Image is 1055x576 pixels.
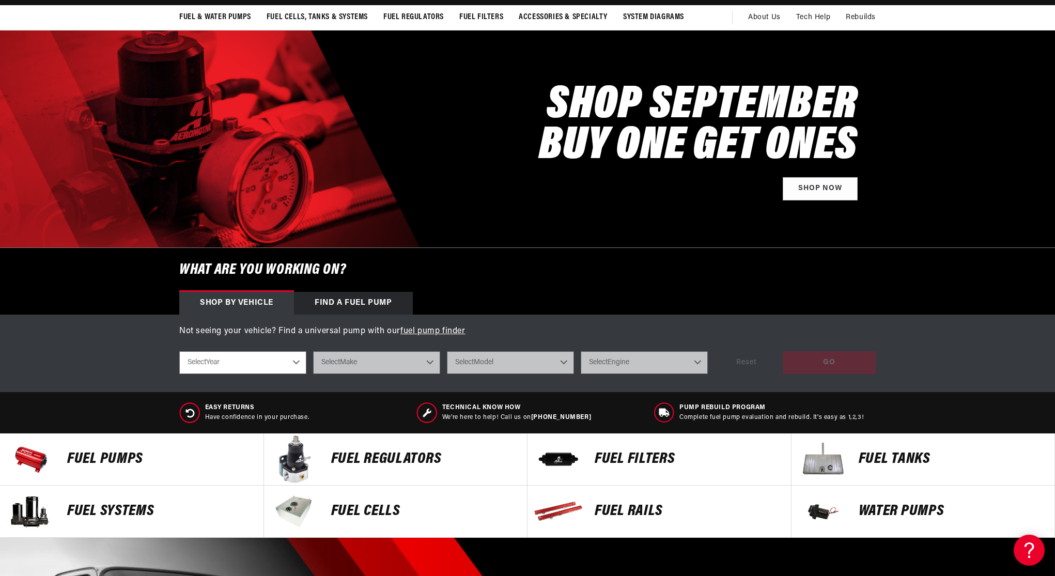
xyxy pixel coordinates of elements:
p: FUEL Cells [331,504,517,519]
span: Fuel Regulators [383,12,444,23]
a: FUEL FILTERS FUEL FILTERS [527,433,792,486]
p: FUEL FILTERS [595,452,781,467]
summary: Tech Help [788,5,838,30]
summary: Rebuilds [838,5,883,30]
img: FUEL Rails [533,486,584,537]
span: Easy Returns [205,403,309,412]
img: FUEL FILTERS [533,433,584,485]
span: System Diagrams [623,12,684,23]
select: Model [447,351,574,374]
p: Water Pumps [859,504,1045,519]
select: Make [313,351,440,374]
a: About Us [740,5,788,30]
h6: What are you working on? [153,248,902,292]
select: Engine [581,351,708,374]
summary: Fuel & Water Pumps [172,5,259,29]
span: Fuel Cells, Tanks & Systems [267,12,368,23]
p: Fuel Tanks [859,452,1045,467]
select: Year [179,351,306,374]
p: We’re here to help! Call us on [442,413,591,422]
a: [PHONE_NUMBER] [531,414,591,421]
span: About Us [748,13,781,21]
p: FUEL Rails [595,504,781,519]
summary: Fuel Filters [452,5,511,29]
p: Have confidence in your purchase. [205,413,309,422]
img: Fuel Pumps [5,433,57,485]
summary: Fuel Regulators [376,5,452,29]
img: Water Pumps [797,486,848,537]
span: Technical Know How [442,403,591,412]
summary: Fuel Cells, Tanks & Systems [259,5,376,29]
span: Pump Rebuild program [679,403,864,412]
h2: SHOP SEPTEMBER BUY ONE GET ONES [539,86,858,167]
summary: Accessories & Specialty [511,5,615,29]
a: FUEL REGULATORS FUEL REGULATORS [264,433,528,486]
a: FUEL Cells FUEL Cells [264,486,528,538]
p: Fuel Pumps [67,452,253,467]
a: fuel pump finder [400,327,466,335]
p: FUEL REGULATORS [331,452,517,467]
p: Complete fuel pump evaluation and rebuild. It's easy as 1,2,3! [679,413,864,422]
img: Fuel Systems [5,486,57,537]
p: Not seeing your vehicle? Find a universal pump with our [179,325,876,338]
span: Accessories & Specialty [519,12,608,23]
span: Rebuilds [846,12,876,23]
img: Fuel Tanks [797,433,848,485]
a: Shop Now [783,177,858,200]
span: Fuel Filters [459,12,503,23]
a: FUEL Rails FUEL Rails [527,486,792,538]
img: FUEL REGULATORS [269,433,321,485]
img: FUEL Cells [269,486,321,537]
p: Fuel Systems [67,504,253,519]
div: Find a Fuel Pump [294,292,413,315]
div: Shop by vehicle [179,292,294,315]
span: Tech Help [796,12,830,23]
summary: System Diagrams [615,5,692,29]
span: Fuel & Water Pumps [179,12,251,23]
